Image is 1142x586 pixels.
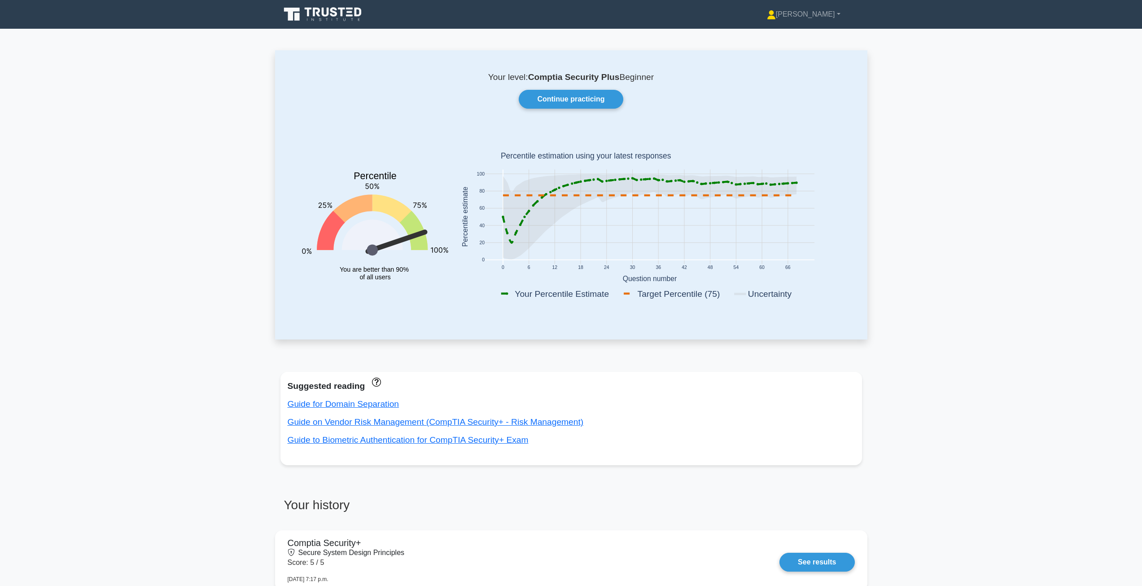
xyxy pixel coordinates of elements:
[630,265,635,270] text: 30
[501,265,504,270] text: 0
[297,72,846,83] p: Your level: Beginner
[622,275,677,282] text: Question number
[519,90,623,109] a: Continue practicing
[288,379,855,393] div: Suggested reading
[745,5,862,23] a: [PERSON_NAME]
[340,266,409,273] tspan: You are better than 90%
[733,265,739,270] text: 54
[479,241,485,246] text: 20
[461,187,468,247] text: Percentile estimate
[500,152,671,161] text: Percentile estimation using your latest responses
[779,553,854,572] a: See results
[288,399,399,409] a: Guide for Domain Separation
[288,417,584,427] a: Guide on Vendor Risk Management (CompTIA Security+ - Risk Management)
[280,498,566,520] h3: Your history
[369,377,381,386] a: These concepts have been answered less than 50% correct. The guides disapear when you answer ques...
[359,273,390,281] tspan: of all users
[682,265,687,270] text: 42
[707,265,713,270] text: 48
[528,72,620,82] b: Comptia Security Plus
[656,265,661,270] text: 36
[578,265,583,270] text: 18
[477,172,485,176] text: 100
[527,265,530,270] text: 6
[354,171,397,182] text: Percentile
[604,265,609,270] text: 24
[288,435,529,445] a: Guide to Biometric Authentication for CompTIA Security+ Exam
[552,265,557,270] text: 12
[479,206,485,211] text: 60
[759,265,765,270] text: 60
[479,189,485,194] text: 80
[785,265,791,270] text: 66
[479,223,485,228] text: 40
[482,258,485,263] text: 0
